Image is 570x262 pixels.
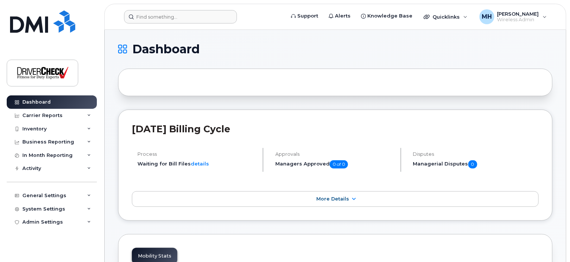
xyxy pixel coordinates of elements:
h5: Managers Approved [275,160,394,168]
h4: Disputes [413,151,539,157]
span: 0 of 0 [330,160,348,168]
span: More Details [316,196,349,202]
li: Waiting for Bill Files [137,160,256,167]
span: Dashboard [132,44,200,55]
span: 0 [468,160,477,168]
a: details [191,161,209,167]
h5: Managerial Disputes [413,160,539,168]
h4: Approvals [275,151,394,157]
h4: Process [137,151,256,157]
h2: [DATE] Billing Cycle [132,123,539,135]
